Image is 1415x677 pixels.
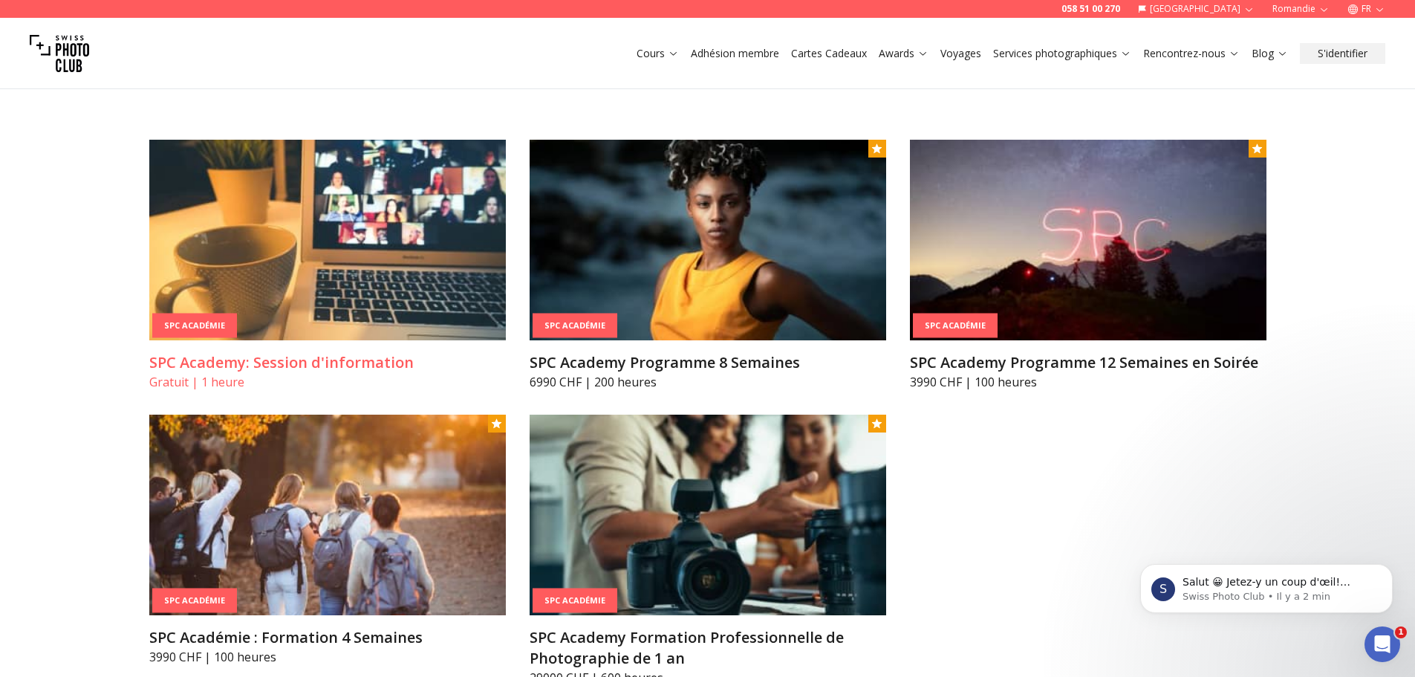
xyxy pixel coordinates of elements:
[530,140,886,391] a: SPC Academy Programme 8 SemainesSPC AcadémieSPC Academy Programme 8 Semaines6990 CHF | 200 heures
[530,352,886,373] h3: SPC Academy Programme 8 Semaines
[934,43,987,64] button: Voyages
[1143,46,1240,61] a: Rencontrez-nous
[152,589,237,613] div: SPC Académie
[940,46,981,61] a: Voyages
[910,140,1266,340] img: SPC Academy Programme 12 Semaines en Soirée
[1252,46,1288,61] a: Blog
[873,43,934,64] button: Awards
[913,314,998,338] div: SPC Académie
[1395,626,1407,638] span: 1
[30,24,89,83] img: Swiss photo club
[993,46,1131,61] a: Services photographiques
[1300,43,1385,64] button: S'identifier
[1137,43,1246,64] button: Rencontrez-nous
[149,373,506,391] p: Gratuit | 1 heure
[685,43,785,64] button: Adhésion membre
[1118,533,1415,637] iframe: Intercom notifications message
[691,46,779,61] a: Adhésion membre
[910,352,1266,373] h3: SPC Academy Programme 12 Semaines en Soirée
[1061,3,1120,15] a: 058 51 00 270
[149,648,506,666] p: 3990 CHF | 100 heures
[149,415,506,666] a: SPC Académie : Formation 4 SemainesSPC AcadémieSPC Académie : Formation 4 Semaines3990 CHF | 100 ...
[910,140,1266,391] a: SPC Academy Programme 12 Semaines en SoiréeSPC AcadémieSPC Academy Programme 12 Semaines en Soiré...
[791,46,867,61] a: Cartes Cadeaux
[530,140,886,340] img: SPC Academy Programme 8 Semaines
[149,352,506,373] h3: SPC Academy: Session d'information
[987,43,1137,64] button: Services photographiques
[631,43,685,64] button: Cours
[1246,43,1294,64] button: Blog
[149,627,506,648] h3: SPC Académie : Formation 4 Semaines
[149,140,506,340] img: SPC Academy: Session d'information
[879,46,928,61] a: Awards
[149,140,506,391] a: SPC Academy: Session d'informationSPC AcadémieSPC Academy: Session d'informationGratuit | 1 heure
[910,373,1266,391] p: 3990 CHF | 100 heures
[533,314,617,338] div: SPC Académie
[1364,626,1400,662] iframe: Intercom live chat
[637,46,679,61] a: Cours
[530,373,886,391] p: 6990 CHF | 200 heures
[149,415,506,615] img: SPC Académie : Formation 4 Semaines
[785,43,873,64] button: Cartes Cadeaux
[533,589,617,613] div: SPC Académie
[530,415,886,615] img: SPC Academy Formation Professionnelle de Photographie de 1 an
[152,314,237,338] div: SPC Académie
[530,627,886,669] h3: SPC Academy Formation Professionnelle de Photographie de 1 an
